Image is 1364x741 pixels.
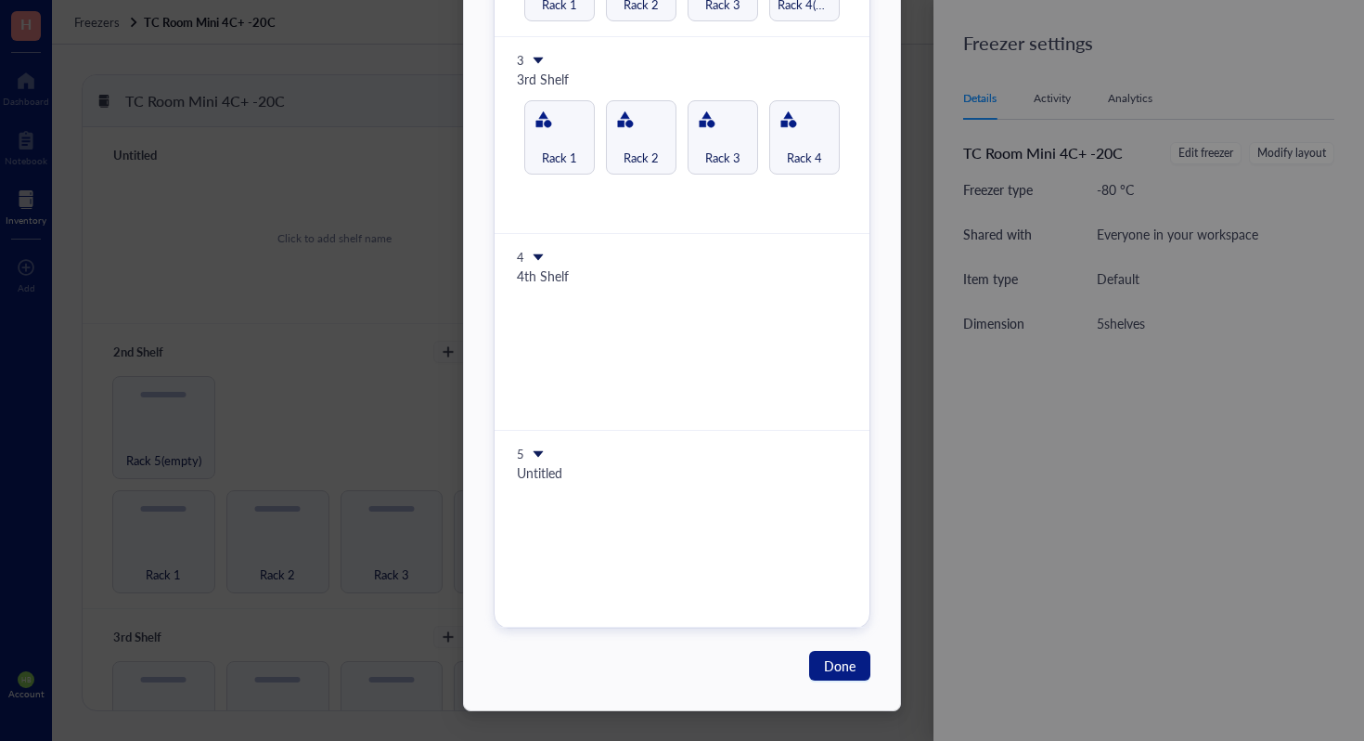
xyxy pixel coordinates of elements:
div: Untitled [517,462,847,483]
div: Rack 4 [769,100,840,175]
div: 4th Shelf [517,266,847,286]
span: Rack 1 [542,149,577,166]
div: 3 [517,52,524,69]
span: Rack 4 [787,149,822,166]
div: 5 [517,446,524,462]
span: Done [824,656,856,676]
span: Rack 2 [624,149,659,166]
div: 4 [517,249,524,266]
div: Rack 1 [524,100,595,175]
div: Rack 2 [606,100,676,175]
div: 3rd Shelf [517,69,847,89]
button: Done [809,651,870,681]
div: Rack 3 [688,100,758,175]
span: Rack 3 [705,149,740,166]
